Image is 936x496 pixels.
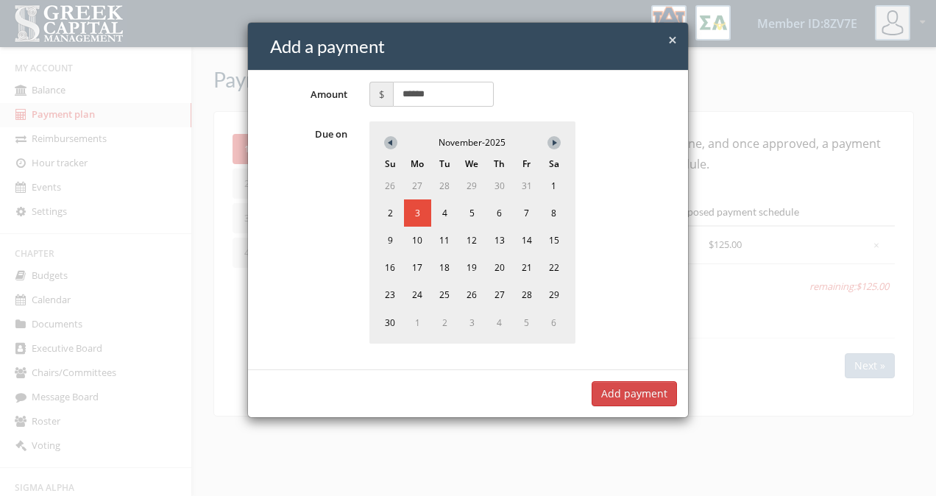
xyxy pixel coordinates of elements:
span: 29 [458,172,486,199]
span: 9 [377,227,404,254]
span: 26 [458,281,486,308]
span: 31 [513,172,540,199]
span: 29 [540,281,567,308]
span: Sa [540,157,567,171]
span: 30 [486,172,513,199]
h4: Add a payment [270,34,677,59]
label: Due on [248,122,358,141]
span: 22 [540,254,567,281]
span: 30 [377,309,404,336]
span: 15 [540,227,567,254]
span: 2 [431,309,458,336]
span: 2 [377,199,404,227]
span: 7 [513,199,540,227]
span: 19 [458,254,486,281]
span: 20 [486,254,513,281]
span: 27 [486,281,513,308]
span: 25 [431,281,458,308]
span: 24 [404,281,431,308]
span: Tu [431,157,458,171]
span: 8 [540,199,567,227]
span: 12 [458,227,486,254]
span: 16 [377,254,404,281]
span: 6 [540,309,567,336]
span: 17 [404,254,431,281]
span: 27 [404,172,431,199]
span: 13 [486,227,513,254]
span: 6 [486,199,513,227]
span: 5 [458,199,486,227]
span: 21 [513,254,540,281]
button: Add payment [592,381,677,406]
span: $ [369,82,393,107]
span: 5 [513,309,540,336]
span: 28 [513,281,540,308]
span: 28 [431,172,458,199]
span: 11 [431,227,458,254]
span: November [439,136,482,149]
span: Mo [404,157,431,171]
span: 4 [486,309,513,336]
span: Th [486,157,513,171]
span: 2025 [485,136,506,149]
span: 14 [513,227,540,254]
span: 3 [458,309,486,336]
span: 23 [377,281,404,308]
span: We [458,157,486,171]
span: × [668,29,677,50]
span: 26 [377,172,404,199]
span: 1 [404,309,431,336]
label: Amount [248,82,358,102]
span: 10 [404,227,431,254]
span: 4 [431,199,458,227]
span: - [482,136,485,149]
span: Fr [513,157,540,171]
span: 18 [431,254,458,281]
span: Su [377,157,404,171]
span: 3 [404,199,431,227]
span: 1 [540,172,567,199]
